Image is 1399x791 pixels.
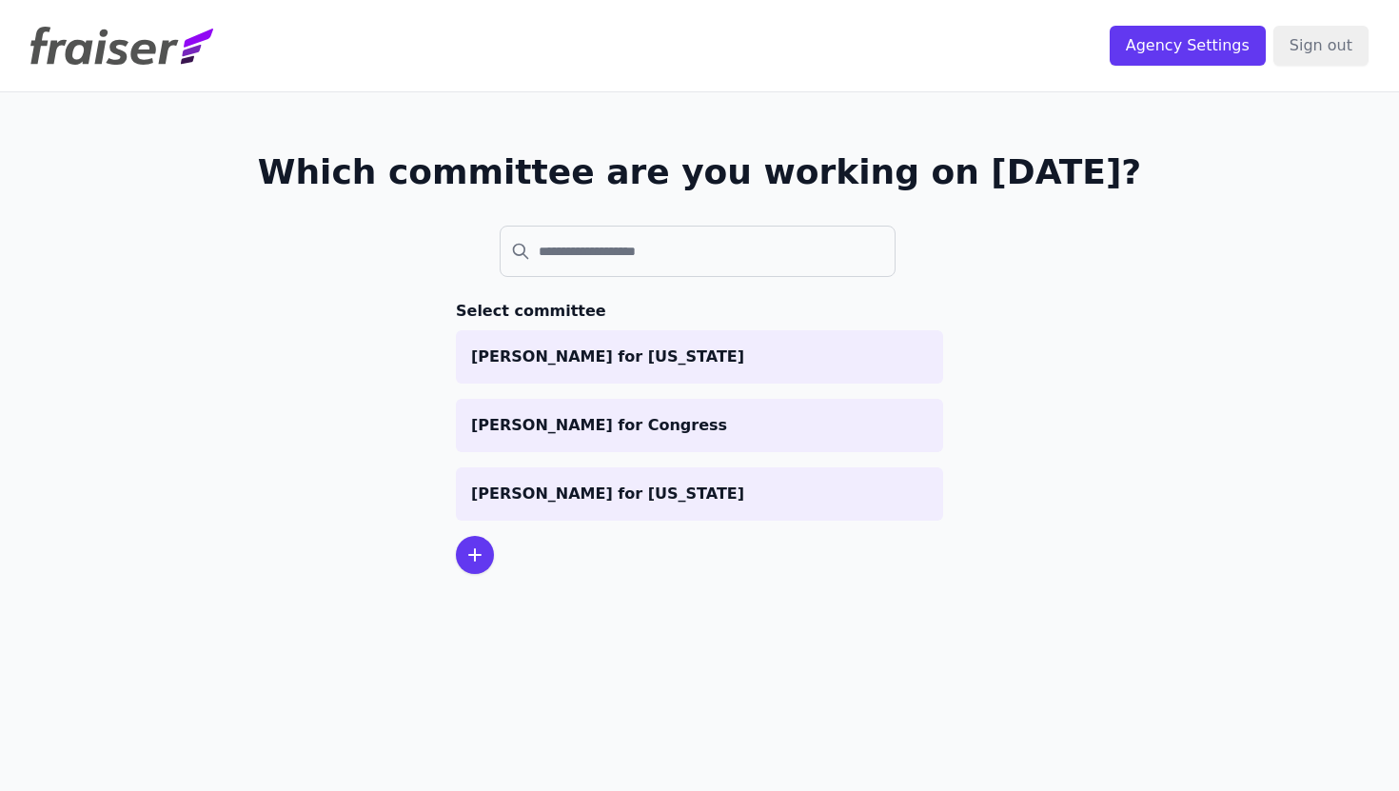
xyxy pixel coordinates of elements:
[1273,26,1369,66] input: Sign out
[456,467,943,521] a: [PERSON_NAME] for [US_STATE]
[471,483,928,505] p: [PERSON_NAME] for [US_STATE]
[1110,26,1266,66] input: Agency Settings
[456,330,943,384] a: [PERSON_NAME] for [US_STATE]
[456,300,943,323] h3: Select committee
[471,346,928,368] p: [PERSON_NAME] for [US_STATE]
[471,414,928,437] p: [PERSON_NAME] for Congress
[258,153,1142,191] h1: Which committee are you working on [DATE]?
[456,399,943,452] a: [PERSON_NAME] for Congress
[30,27,213,65] img: Fraiser Logo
